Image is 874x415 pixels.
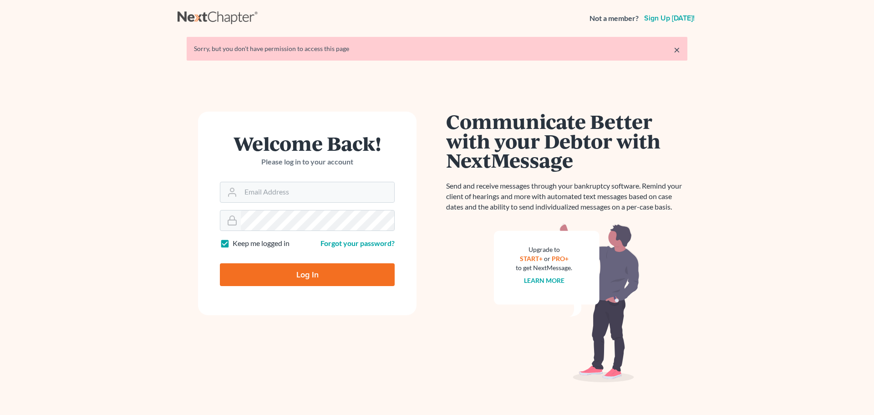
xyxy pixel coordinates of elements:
input: Log In [220,263,395,286]
a: × [674,44,680,55]
div: to get NextMessage. [516,263,572,272]
input: Email Address [241,182,394,202]
div: Sorry, but you don't have permission to access this page [194,44,680,53]
h1: Welcome Back! [220,133,395,153]
span: or [544,255,550,262]
p: Send and receive messages through your bankruptcy software. Remind your client of hearings and mo... [446,181,687,212]
strong: Not a member? [589,13,639,24]
a: PRO+ [552,255,569,262]
label: Keep me logged in [233,238,290,249]
div: Upgrade to [516,245,572,254]
a: Sign up [DATE]! [642,15,696,22]
h1: Communicate Better with your Debtor with NextMessage [446,112,687,170]
a: Forgot your password? [320,239,395,247]
a: START+ [520,255,543,262]
img: nextmessage_bg-59042aed3d76b12b5cd301f8e5b87938c9018125f34e5fa2b7a6b67550977c72.svg [494,223,640,383]
p: Please log in to your account [220,157,395,167]
a: Learn more [524,277,564,284]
